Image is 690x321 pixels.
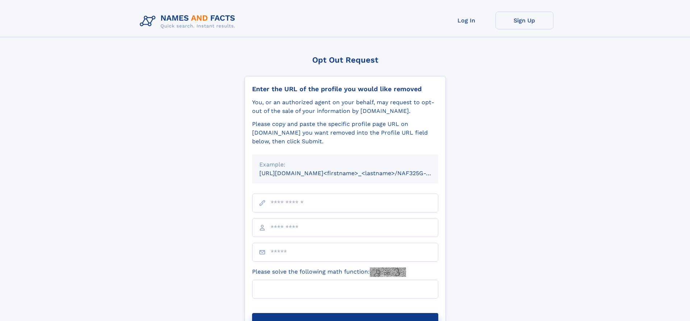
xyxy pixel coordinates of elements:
[495,12,553,29] a: Sign Up
[438,12,495,29] a: Log In
[252,98,438,115] div: You, or an authorized agent on your behalf, may request to opt-out of the sale of your informatio...
[252,267,406,277] label: Please solve the following math function:
[137,12,241,31] img: Logo Names and Facts
[252,85,438,93] div: Enter the URL of the profile you would like removed
[252,120,438,146] div: Please copy and paste the specific profile page URL on [DOMAIN_NAME] you want removed into the Pr...
[259,170,452,177] small: [URL][DOMAIN_NAME]<firstname>_<lastname>/NAF325G-xxxxxxxx
[244,55,446,64] div: Opt Out Request
[259,160,431,169] div: Example:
